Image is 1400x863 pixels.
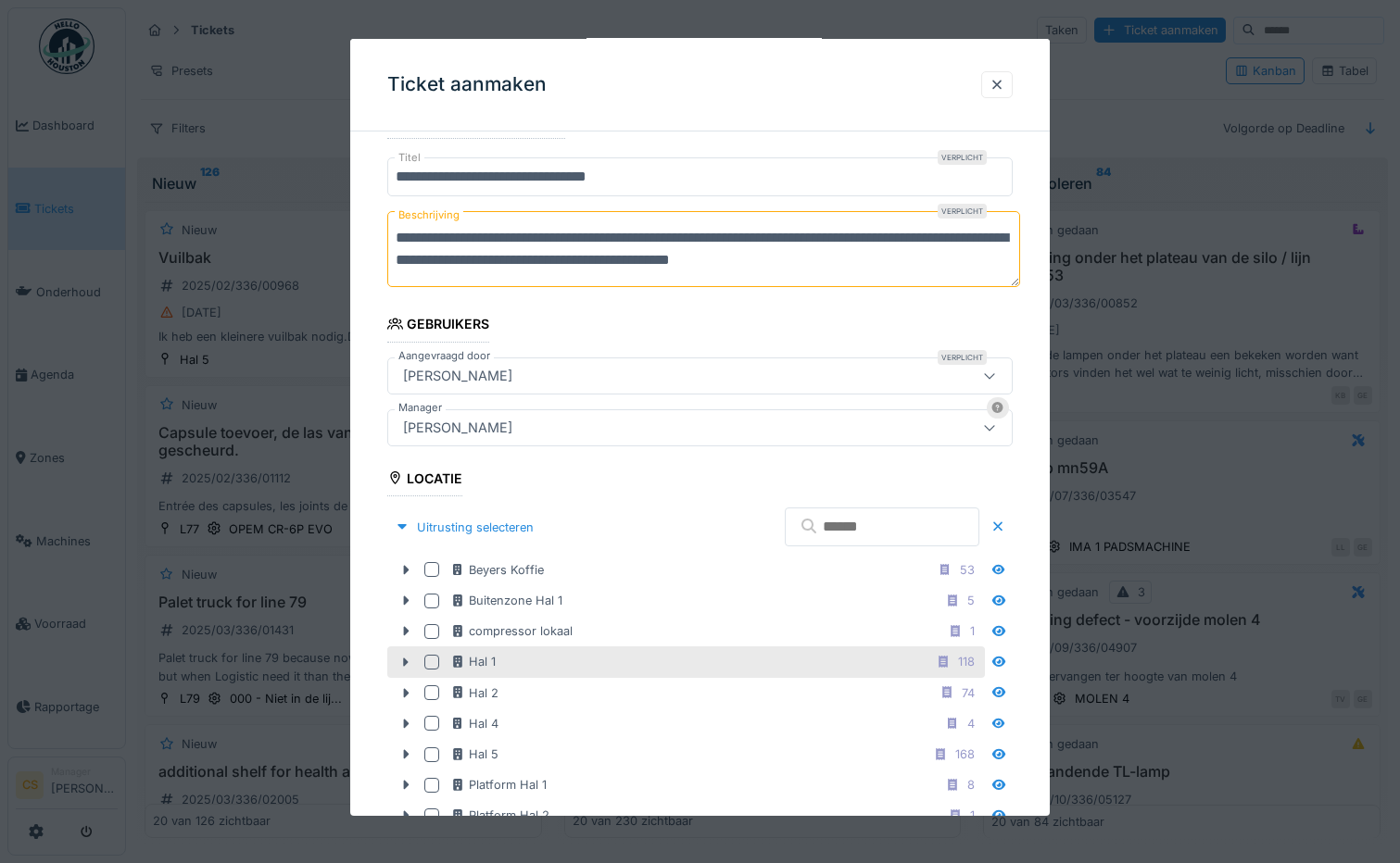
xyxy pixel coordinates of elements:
[962,683,975,701] div: 74
[967,592,975,609] div: 5
[387,73,547,96] h3: Ticket aanmaken
[450,592,562,609] div: Buitenzone Hal 1
[387,310,490,342] div: Gebruikers
[450,561,544,579] div: Beyers Koffie
[938,204,987,219] div: Verplicht
[450,745,498,763] div: Hal 5
[970,622,975,640] div: 1
[395,150,424,166] label: Titel
[395,399,446,415] label: Manager
[450,653,496,670] div: Hal 1
[387,464,463,495] div: Locatie
[395,347,494,363] label: Aangevraagd door
[958,653,975,670] div: 118
[450,622,573,640] div: compressor lokaal
[450,776,547,794] div: Platform Hal 1
[955,745,975,763] div: 168
[396,417,520,437] div: [PERSON_NAME]
[967,715,975,732] div: 4
[938,349,987,364] div: Verplicht
[387,515,541,540] div: Uitrusting selecteren
[450,807,549,824] div: Platform Hal 2
[960,561,975,579] div: 53
[395,204,463,227] label: Beschrijving
[396,365,520,385] div: [PERSON_NAME]
[450,683,498,701] div: Hal 2
[967,776,975,794] div: 8
[450,715,498,732] div: Hal 4
[938,150,987,165] div: Verplicht
[387,107,566,139] div: Algemene informatie
[970,807,975,824] div: 1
